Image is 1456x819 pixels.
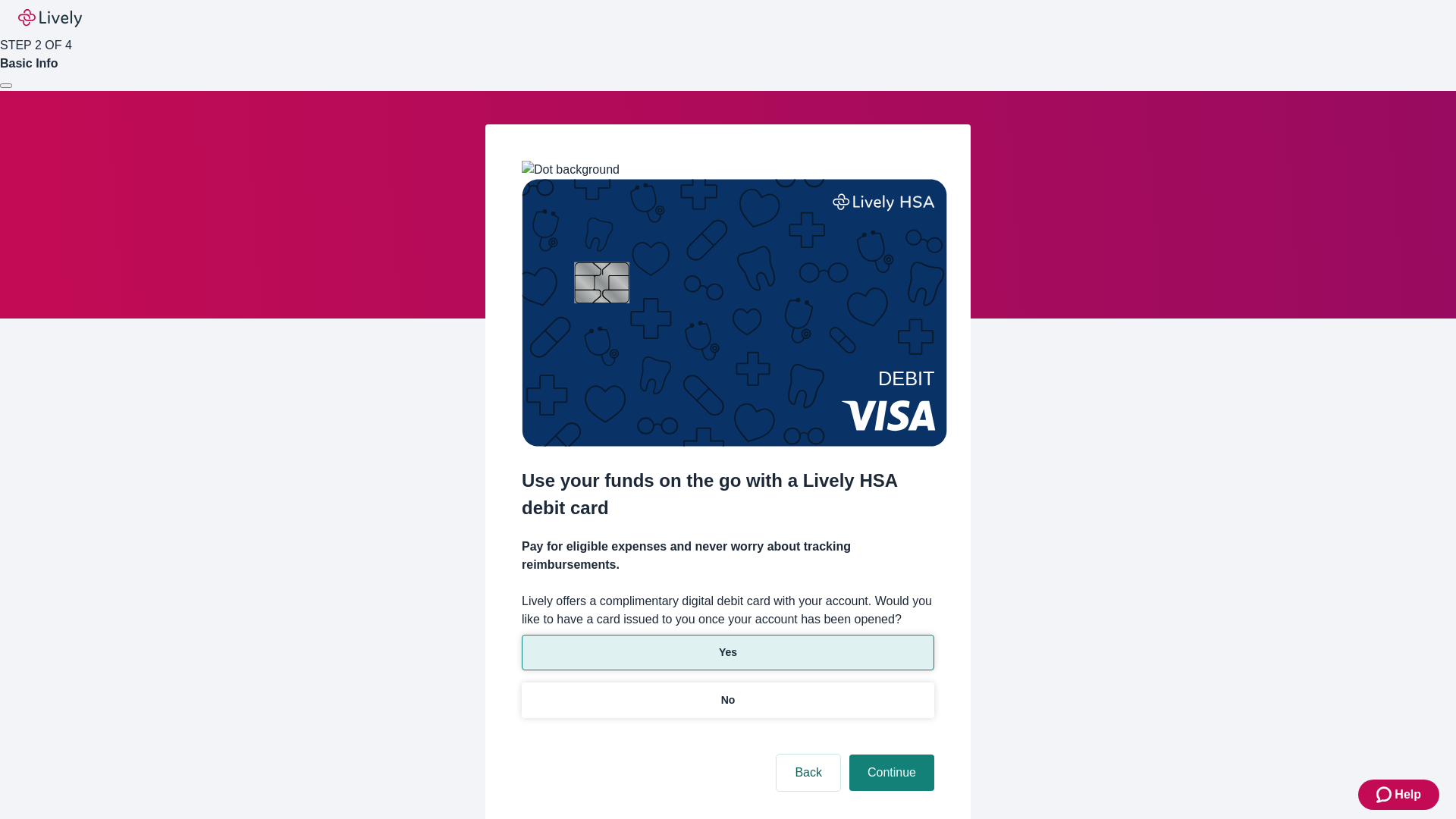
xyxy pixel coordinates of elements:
[522,161,620,179] img: Dot background
[777,755,840,791] button: Back
[1376,786,1395,804] svg: Zendesk support icon
[522,682,934,718] button: No
[1358,780,1439,810] button: Zendesk support iconHelp
[849,755,934,791] button: Continue
[522,538,934,574] h4: Pay for eligible expenses and never worry about tracking reimbursements.
[721,692,736,708] p: No
[719,645,737,661] p: Yes
[1395,786,1421,804] span: Help
[522,592,934,629] label: Lively offers a complimentary digital debit card with your account. Would you like to have a card...
[18,9,82,27] img: Lively
[522,635,934,670] button: Yes
[522,179,947,447] img: Debit card
[522,467,934,522] h2: Use your funds on the go with a Lively HSA debit card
